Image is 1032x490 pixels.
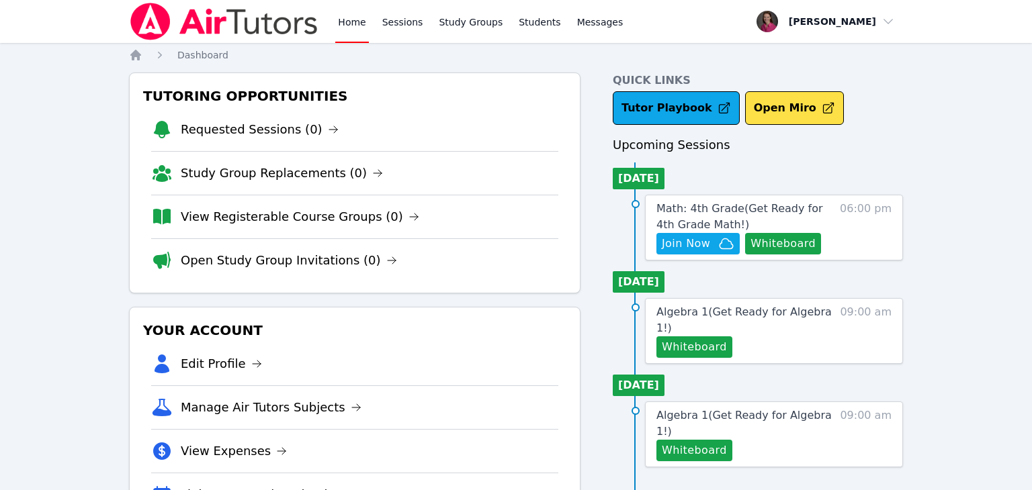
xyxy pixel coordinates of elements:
[656,409,832,438] span: Algebra 1 ( Get Ready for Algebra 1! )
[656,440,732,461] button: Whiteboard
[656,201,833,233] a: Math: 4th Grade(Get Ready for 4th Grade Math!)
[656,233,740,254] button: Join Now
[745,91,844,125] button: Open Miro
[656,304,833,336] a: Algebra 1(Get Ready for Algebra 1!)
[177,48,228,62] a: Dashboard
[656,336,732,358] button: Whiteboard
[840,201,892,254] span: 06:00 pm
[613,271,664,293] li: [DATE]
[140,318,569,342] h3: Your Account
[613,136,903,154] h3: Upcoming Sessions
[181,398,361,417] a: Manage Air Tutors Subjects
[613,168,664,189] li: [DATE]
[181,354,262,373] a: Edit Profile
[662,236,710,252] span: Join Now
[656,305,832,334] span: Algebra 1 ( Get Ready for Algebra 1! )
[177,50,228,60] span: Dashboard
[656,202,823,231] span: Math: 4th Grade ( Get Ready for 4th Grade Math! )
[181,207,419,226] a: View Registerable Course Groups (0)
[181,442,287,460] a: View Expenses
[840,407,892,461] span: 09:00 am
[129,3,319,40] img: Air Tutors
[577,15,623,29] span: Messages
[181,251,397,270] a: Open Study Group Invitations (0)
[129,48,903,62] nav: Breadcrumb
[181,164,383,183] a: Study Group Replacements (0)
[181,120,339,139] a: Requested Sessions (0)
[656,407,833,440] a: Algebra 1(Get Ready for Algebra 1!)
[613,72,903,89] h4: Quick Links
[140,84,569,108] h3: Tutoring Opportunities
[840,304,892,358] span: 09:00 am
[613,375,664,396] li: [DATE]
[745,233,821,254] button: Whiteboard
[613,91,740,125] a: Tutor Playbook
